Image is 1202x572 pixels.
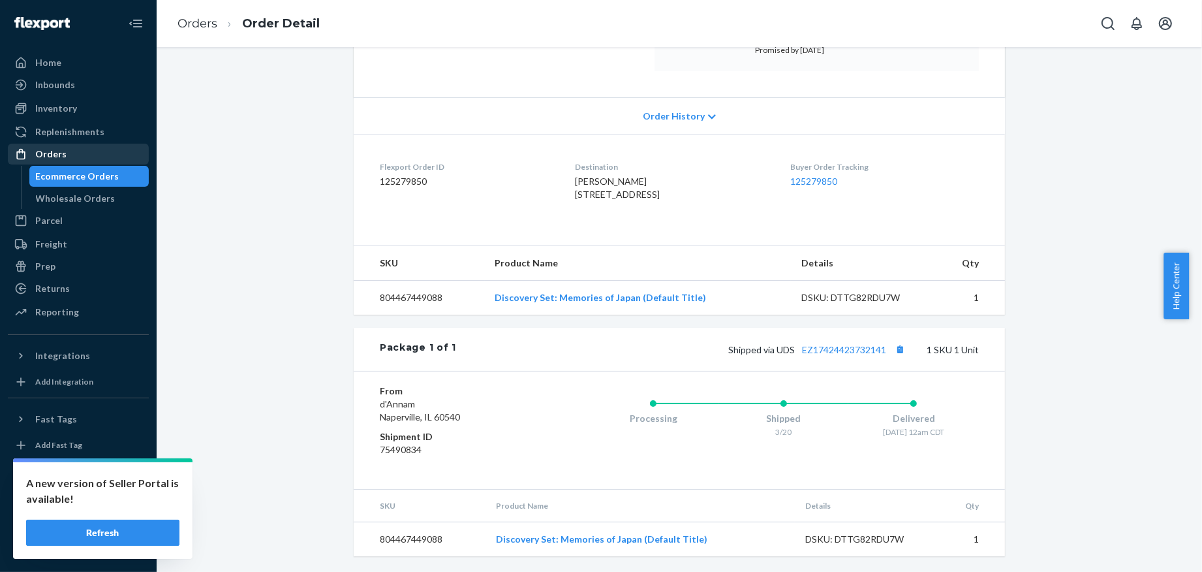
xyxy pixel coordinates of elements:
[35,56,61,69] div: Home
[35,439,82,451] div: Add Fast Tag
[8,52,149,73] a: Home
[354,490,485,522] th: SKU
[354,246,485,281] th: SKU
[380,161,554,172] dt: Flexport Order ID
[8,409,149,430] button: Fast Tags
[8,144,149,165] a: Orders
[242,16,320,31] a: Order Detail
[1124,10,1150,37] button: Open notifications
[1163,253,1189,319] button: Help Center
[35,148,67,161] div: Orders
[36,170,119,183] div: Ecommerce Orders
[938,490,1005,522] th: Qty
[848,412,979,425] div: Delivered
[891,341,908,358] button: Copy tracking number
[938,522,1005,557] td: 1
[8,278,149,299] a: Returns
[643,110,705,123] span: Order History
[8,210,149,231] a: Parcel
[791,246,934,281] th: Details
[485,246,792,281] th: Product Name
[35,306,79,319] div: Reporting
[380,398,460,422] span: d'Annam Naperville, IL 60540
[14,17,70,30] img: Flexport logo
[380,430,536,443] dt: Shipment ID
[380,175,554,188] dd: 125279850
[35,413,77,426] div: Fast Tags
[588,412,718,425] div: Processing
[35,376,93,387] div: Add Integration
[575,176,660,200] span: [PERSON_NAME] [STREET_ADDRESS]
[26,520,179,546] button: Refresh
[8,256,149,277] a: Prep
[123,10,149,37] button: Close Navigation
[495,292,707,303] a: Discovery Set: Memories of Japan (Default Title)
[791,176,838,187] a: 125279850
[35,78,75,91] div: Inbounds
[354,281,485,315] td: 804467449088
[35,102,77,115] div: Inventory
[8,435,149,456] a: Add Fast Tag
[8,345,149,366] button: Integrations
[29,188,149,209] a: Wholesale Orders
[35,282,70,295] div: Returns
[8,535,149,556] button: Give Feedback
[35,125,104,138] div: Replenishments
[380,341,456,358] div: Package 1 of 1
[35,349,90,362] div: Integrations
[26,475,179,507] p: A new version of Seller Portal is available!
[354,522,485,557] td: 804467449088
[8,302,149,323] a: Reporting
[718,412,849,425] div: Shipped
[8,372,149,392] a: Add Integration
[35,214,63,227] div: Parcel
[801,291,924,304] div: DSKU: DTTG82RDU7W
[456,341,979,358] div: 1 SKU 1 Unit
[728,344,908,355] span: Shipped via UDS
[35,260,55,273] div: Prep
[8,469,149,490] a: Settings
[1152,10,1179,37] button: Open account menu
[35,238,67,251] div: Freight
[791,161,979,172] dt: Buyer Order Tracking
[575,161,769,172] dt: Destination
[8,513,149,534] a: Help Center
[934,281,1005,315] td: 1
[8,491,149,512] a: Talk to Support
[934,246,1005,281] th: Qty
[29,166,149,187] a: Ecommerce Orders
[8,98,149,119] a: Inventory
[1095,10,1121,37] button: Open Search Box
[8,74,149,95] a: Inbounds
[36,192,116,205] div: Wholesale Orders
[485,490,795,522] th: Product Name
[496,533,707,545] a: Discovery Set: Memories of Japan (Default Title)
[802,344,886,355] a: EZ17424423732141
[805,533,928,546] div: DSKU: DTTG82RDU7W
[380,385,536,398] dt: From
[795,490,938,522] th: Details
[8,121,149,142] a: Replenishments
[755,44,878,56] p: Promised by [DATE]
[718,426,849,437] div: 3/20
[8,234,149,255] a: Freight
[177,16,217,31] a: Orders
[848,426,979,437] div: [DATE] 12am CDT
[167,5,330,43] ol: breadcrumbs
[380,443,536,456] dd: 75490834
